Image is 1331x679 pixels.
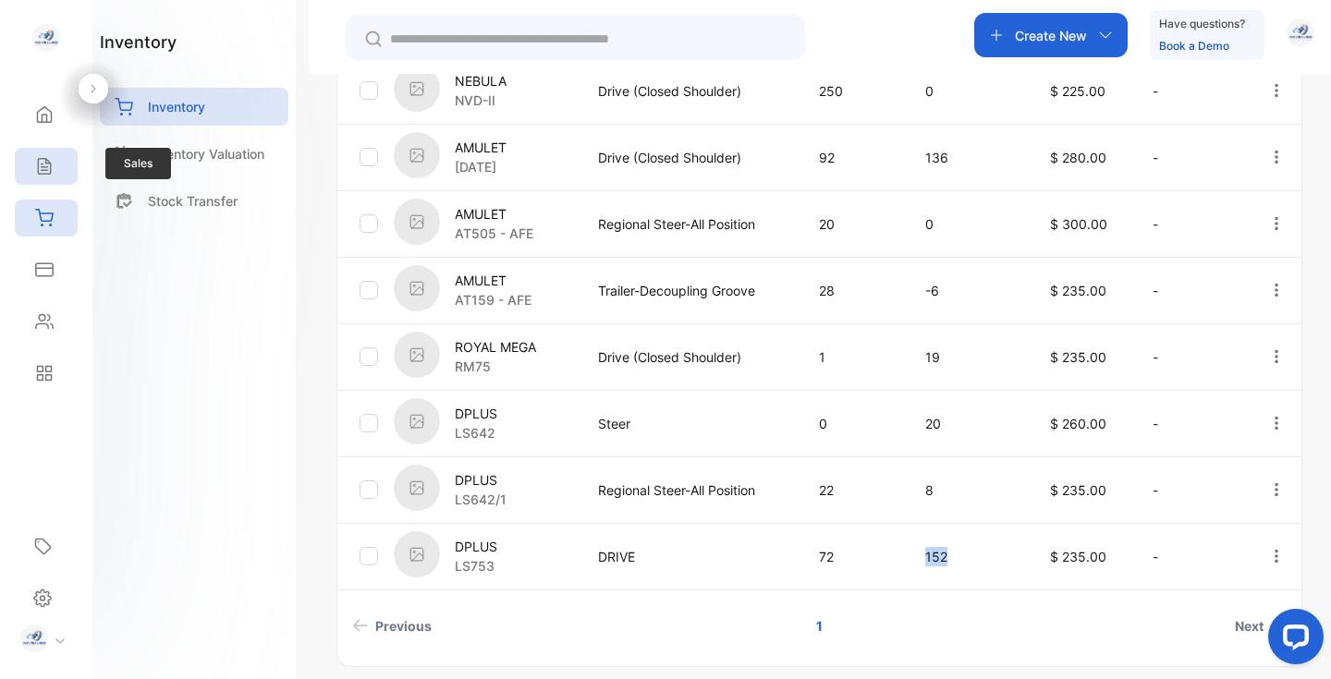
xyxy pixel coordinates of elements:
p: Inventory Valuation [148,144,264,164]
p: AMULET [455,204,533,224]
img: item [394,531,440,577]
p: AMULET [455,271,531,290]
span: $ 235.00 [1050,549,1106,564]
img: avatar [1287,18,1314,46]
p: Regional Steer-All Position [598,214,781,234]
span: Next [1235,616,1264,636]
p: - [1153,347,1230,367]
span: $ 260.00 [1050,416,1106,431]
p: 152 [925,547,1012,566]
p: LS642 [455,423,497,443]
p: Have questions? [1159,15,1245,33]
p: 136 [925,148,1012,167]
p: Inventory [148,97,205,116]
p: AMULET [455,138,507,157]
p: NVD-II [455,91,507,110]
p: 92 [819,148,887,167]
img: item [394,199,440,245]
p: 19 [925,347,1012,367]
p: - [1153,414,1230,433]
p: - [1153,214,1230,234]
p: RM75 [455,357,536,376]
p: 250 [819,81,887,101]
p: ROYAL MEGA [455,337,536,357]
p: Drive (Closed Shoulder) [598,81,781,101]
p: Regional Steer-All Position [598,480,781,500]
p: - [1153,81,1230,101]
p: DPLUS [455,537,497,556]
span: $ 235.00 [1050,283,1106,298]
span: $ 235.00 [1050,482,1106,498]
p: Drive (Closed Shoulder) [598,347,781,367]
img: profile [20,624,48,652]
a: Stock Transfer [100,182,288,220]
span: Previous [375,616,432,636]
iframe: LiveChat chat widget [1253,601,1331,679]
img: item [394,132,440,178]
a: Inventory Valuation [100,135,288,173]
span: $ 235.00 [1050,349,1106,365]
p: - [1153,480,1230,500]
p: - [1153,547,1230,566]
p: 20 [925,414,1012,433]
p: 1 [819,347,887,367]
button: Create New [974,13,1128,57]
span: Sales [105,148,171,179]
img: item [394,465,440,511]
span: $ 280.00 [1050,150,1106,165]
p: DRIVE [598,547,781,566]
ul: Pagination [337,609,1301,643]
p: - [1153,148,1230,167]
p: 22 [819,480,887,500]
a: Previous page [345,609,439,643]
span: $ 225.00 [1050,83,1105,99]
p: 0 [819,414,887,433]
button: avatar [1287,13,1314,57]
p: 0 [925,81,1012,101]
p: Create New [1015,26,1087,45]
img: item [394,66,440,112]
p: DPLUS [455,470,507,490]
p: DPLUS [455,404,497,423]
p: 20 [819,214,887,234]
p: AT505 - AFE [455,224,533,243]
a: Inventory [100,88,288,126]
a: Next page [1227,609,1294,643]
a: Page 1 is your current page [794,609,845,643]
a: Book a Demo [1159,39,1229,53]
p: [DATE] [455,157,507,176]
span: $ 300.00 [1050,216,1107,232]
h1: inventory [100,30,177,55]
img: item [394,398,440,444]
p: Drive (Closed Shoulder) [598,148,781,167]
p: 0 [925,214,1012,234]
p: 8 [925,480,1012,500]
p: Steer [598,414,781,433]
p: Trailer-Decoupling Groove [598,281,781,300]
p: -6 [925,281,1012,300]
img: item [394,332,440,378]
p: AT159 - AFE [455,290,531,309]
p: 28 [819,281,887,300]
p: Stock Transfer [148,191,238,211]
p: LS642/1 [455,490,507,509]
p: 72 [819,547,887,566]
p: NEBULA [455,71,507,91]
p: - [1153,281,1230,300]
img: item [394,265,440,311]
img: logo [32,24,60,52]
p: LS753 [455,556,497,576]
